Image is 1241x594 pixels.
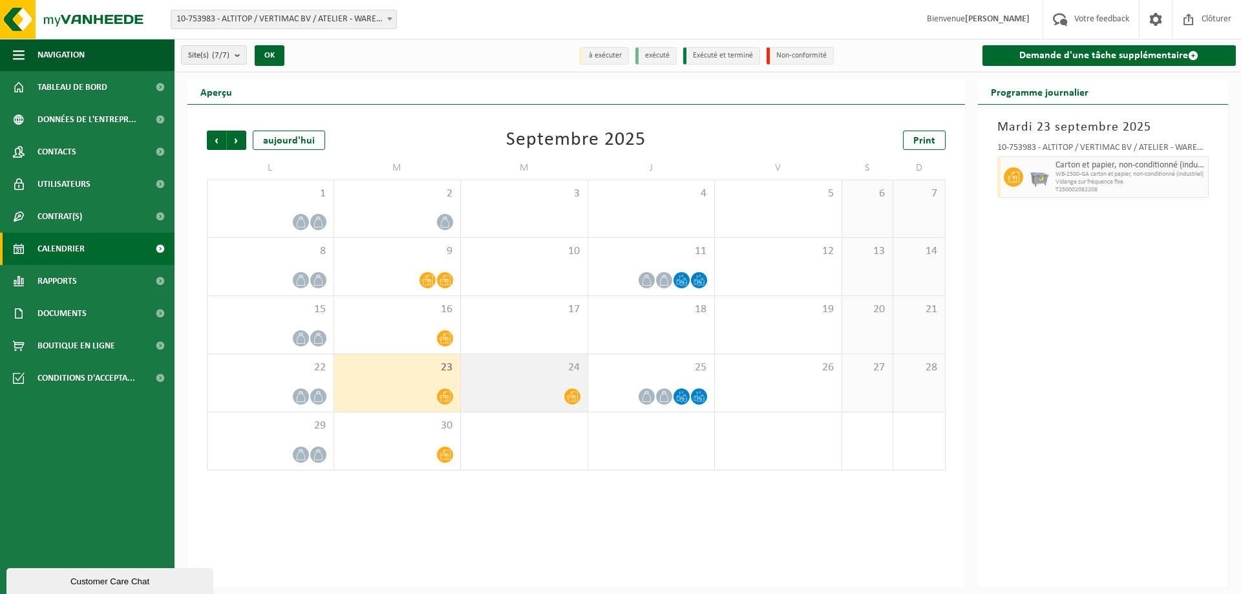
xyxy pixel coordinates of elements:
li: Non-conformité [767,47,834,65]
span: 21 [900,302,938,317]
h2: Programme journalier [978,79,1101,104]
span: 17 [467,302,581,317]
span: Précédent [207,131,226,150]
span: 11 [595,244,708,259]
span: 15 [214,302,327,317]
button: Site(s)(7/7) [181,45,247,65]
span: Navigation [37,39,85,71]
span: 3 [467,187,581,201]
span: Données de l'entrepr... [37,103,136,136]
span: Calendrier [37,233,85,265]
span: 26 [721,361,835,375]
span: Contacts [37,136,76,168]
span: Carton et papier, non-conditionné (industriel) [1055,160,1205,171]
span: 1 [214,187,327,201]
span: 2 [341,187,454,201]
a: Print [903,131,946,150]
span: 19 [721,302,835,317]
span: Documents [37,297,87,330]
td: M [334,156,461,180]
img: WB-2500-GAL-GY-01 [1030,167,1049,187]
span: 7 [900,187,938,201]
td: L [207,156,334,180]
span: T250002082208 [1055,186,1205,194]
span: 25 [595,361,708,375]
h2: Aperçu [187,79,245,104]
span: 4 [595,187,708,201]
span: 18 [595,302,708,317]
div: aujourd'hui [253,131,325,150]
span: Contrat(s) [37,200,82,233]
div: Septembre 2025 [506,131,646,150]
span: 6 [849,187,887,201]
span: Rapports [37,265,77,297]
iframe: chat widget [6,566,216,594]
span: Boutique en ligne [37,330,115,362]
span: 22 [214,361,327,375]
span: 24 [467,361,581,375]
span: 29 [214,419,327,433]
td: M [461,156,588,180]
span: 27 [849,361,887,375]
td: D [893,156,945,180]
h3: Mardi 23 septembre 2025 [997,118,1209,137]
span: Suivant [227,131,246,150]
td: S [842,156,894,180]
span: 8 [214,244,327,259]
span: 14 [900,244,938,259]
span: 20 [849,302,887,317]
td: V [715,156,842,180]
a: Demande d'une tâche supplémentaire [982,45,1236,66]
span: 10 [467,244,581,259]
span: 30 [341,419,454,433]
span: Vidange sur fréquence fixe [1055,178,1205,186]
span: WB-2500-GA carton et papier, non-conditionné (industriel) [1055,171,1205,178]
span: 10-753983 - ALTITOP / VERTIMAC BV / ATELIER - WAREGEM [171,10,396,28]
td: J [588,156,716,180]
strong: [PERSON_NAME] [965,14,1030,24]
span: Utilisateurs [37,168,90,200]
span: 13 [849,244,887,259]
span: 5 [721,187,835,201]
span: Tableau de bord [37,71,107,103]
span: 28 [900,361,938,375]
span: 23 [341,361,454,375]
span: Site(s) [188,46,229,65]
span: Conditions d'accepta... [37,362,135,394]
span: Print [913,136,935,146]
span: 9 [341,244,454,259]
li: Exécuté et terminé [683,47,760,65]
li: exécuté [635,47,677,65]
span: 12 [721,244,835,259]
li: à exécuter [579,47,629,65]
span: 10-753983 - ALTITOP / VERTIMAC BV / ATELIER - WAREGEM [171,10,397,29]
div: 10-753983 - ALTITOP / VERTIMAC BV / ATELIER - WAREGEM [997,143,1209,156]
button: OK [255,45,284,66]
span: 16 [341,302,454,317]
count: (7/7) [212,51,229,59]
